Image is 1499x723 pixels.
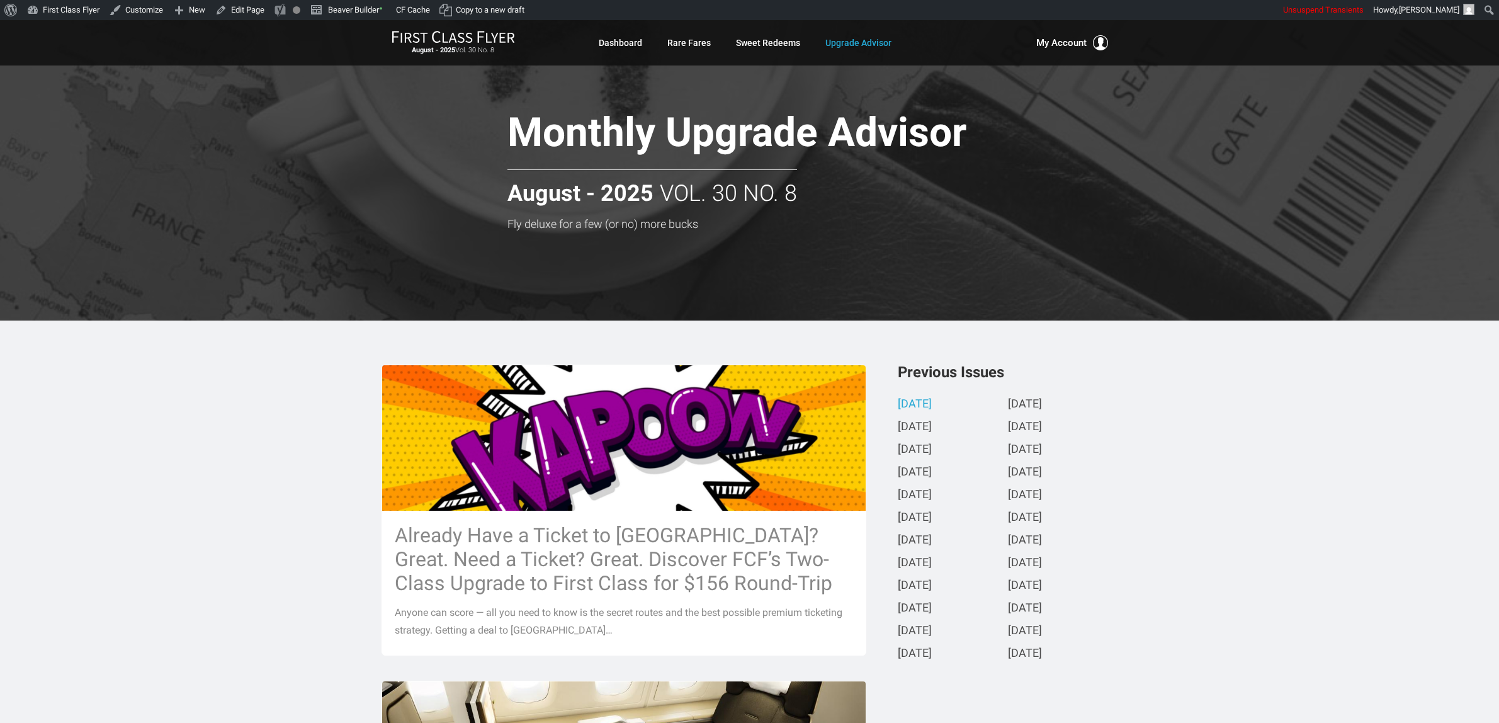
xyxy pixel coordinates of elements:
[898,365,1118,380] h3: Previous Issues
[392,30,515,43] img: First Class Flyer
[1008,421,1042,434] a: [DATE]
[1008,625,1042,638] a: [DATE]
[1008,511,1042,525] a: [DATE]
[898,557,932,570] a: [DATE]
[1008,534,1042,547] a: [DATE]
[1008,579,1042,593] a: [DATE]
[898,534,932,547] a: [DATE]
[507,169,797,207] h2: Vol. 30 No. 8
[898,421,932,434] a: [DATE]
[1008,398,1042,411] a: [DATE]
[382,365,866,655] a: Already Have a Ticket to [GEOGRAPHIC_DATA]? Great. Need a Ticket? Great. Discover FCF’s Two-Class...
[507,218,1055,231] h3: Fly deluxe for a few (or no) more bucks
[898,511,932,525] a: [DATE]
[412,46,455,54] strong: August - 2025
[1283,5,1364,14] span: Unsuspend Transients
[667,31,711,54] a: Rare Fares
[395,604,853,639] p: Anyone can score — all you need to know is the secret routes and the best possible premium ticket...
[898,602,932,615] a: [DATE]
[379,2,383,15] span: •
[898,647,932,661] a: [DATE]
[1008,557,1042,570] a: [DATE]
[395,523,853,595] h3: Already Have a Ticket to [GEOGRAPHIC_DATA]? Great. Need a Ticket? Great. Discover FCF’s Two-Class...
[1036,35,1108,50] button: My Account
[1008,443,1042,457] a: [DATE]
[736,31,800,54] a: Sweet Redeems
[1399,5,1459,14] span: [PERSON_NAME]
[898,398,932,411] a: [DATE]
[392,46,515,55] small: Vol. 30 No. 8
[1008,466,1042,479] a: [DATE]
[507,111,1055,159] h1: Monthly Upgrade Advisor
[1036,35,1087,50] span: My Account
[898,625,932,638] a: [DATE]
[898,443,932,457] a: [DATE]
[898,489,932,502] a: [DATE]
[507,181,653,207] strong: August - 2025
[1008,602,1042,615] a: [DATE]
[898,579,932,593] a: [DATE]
[392,30,515,55] a: First Class FlyerAugust - 2025Vol. 30 No. 8
[599,31,642,54] a: Dashboard
[898,466,932,479] a: [DATE]
[1008,489,1042,502] a: [DATE]
[1008,647,1042,661] a: [DATE]
[825,31,891,54] a: Upgrade Advisor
